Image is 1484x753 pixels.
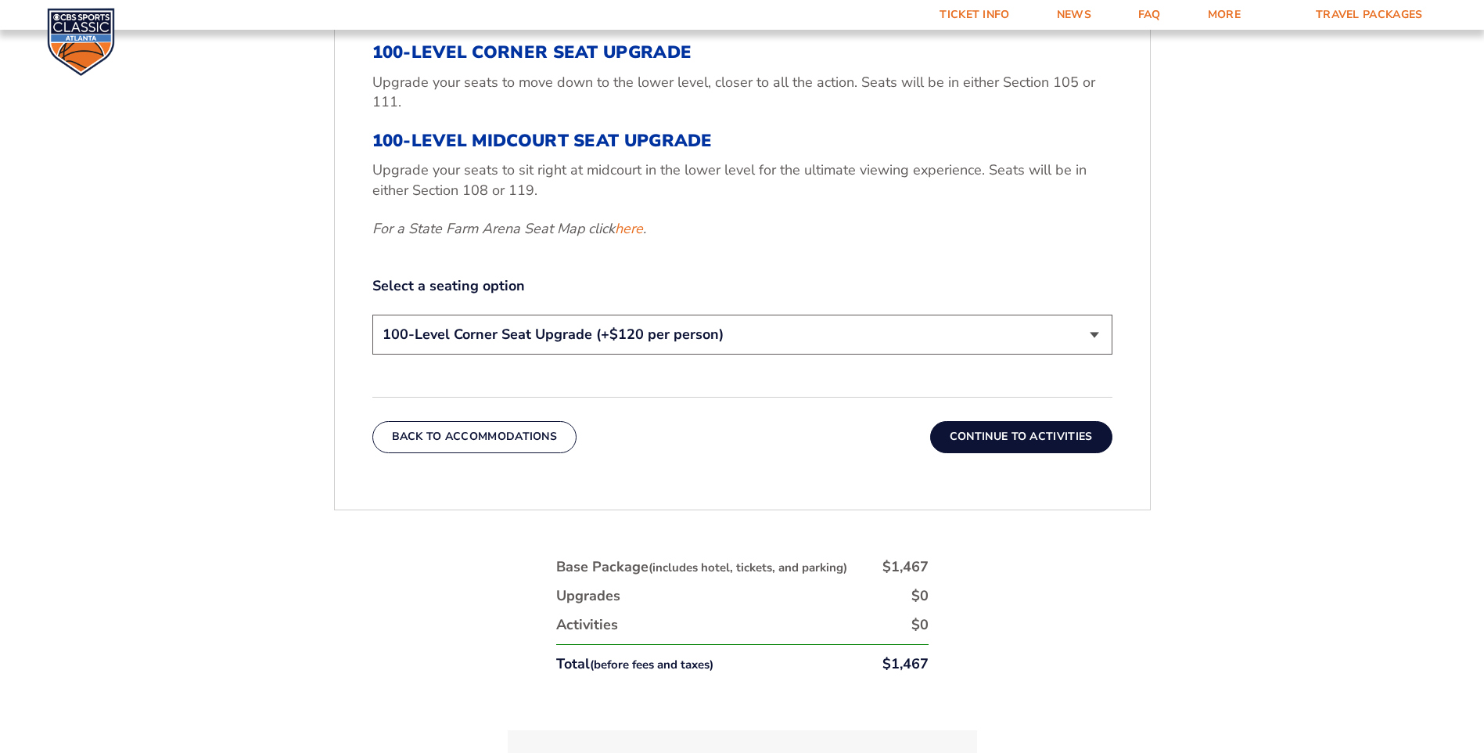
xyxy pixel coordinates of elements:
[649,560,847,575] small: (includes hotel, tickets, and parking)
[911,586,929,606] div: $0
[556,557,847,577] div: Base Package
[372,421,577,452] button: Back To Accommodations
[372,42,1112,63] h3: 100-Level Corner Seat Upgrade
[372,131,1112,151] h3: 100-Level Midcourt Seat Upgrade
[556,586,620,606] div: Upgrades
[372,73,1112,112] p: Upgrade your seats to move down to the lower level, closer to all the action. Seats will be in ei...
[372,219,646,238] em: For a State Farm Arena Seat Map click .
[615,219,643,239] a: here
[590,657,713,672] small: (before fees and taxes)
[911,615,929,635] div: $0
[556,615,618,635] div: Activities
[372,276,1112,296] label: Select a seating option
[556,654,713,674] div: Total
[372,160,1112,200] p: Upgrade your seats to sit right at midcourt in the lower level for the ultimate viewing experienc...
[882,557,929,577] div: $1,467
[930,421,1112,452] button: Continue To Activities
[47,8,115,76] img: CBS Sports Classic
[882,654,929,674] div: $1,467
